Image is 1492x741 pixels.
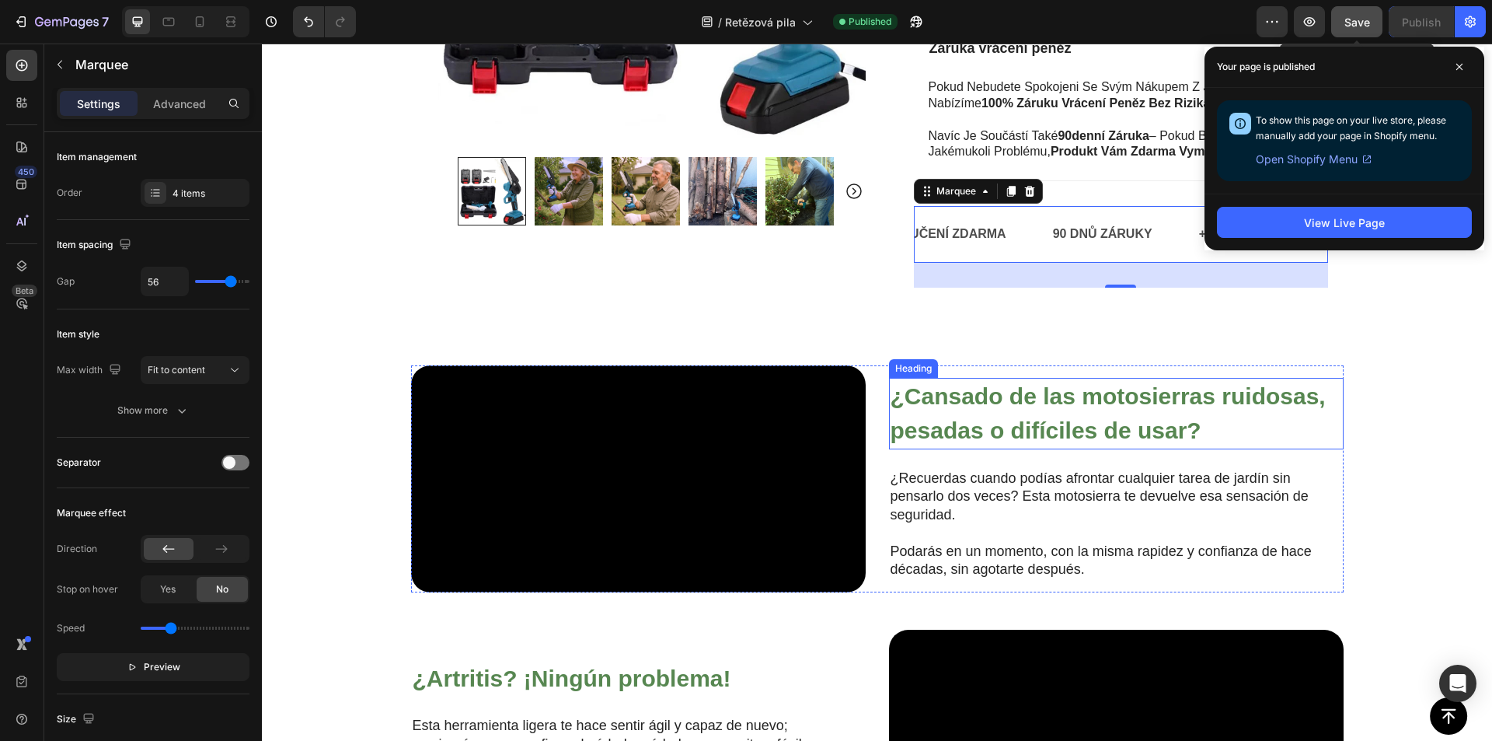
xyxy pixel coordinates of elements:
span: Preview [144,659,180,675]
div: Stop on hover [57,582,118,596]
div: 4 items [173,187,246,201]
div: Marquee [671,141,717,155]
div: Show more [117,403,190,418]
div: Size [57,709,98,730]
button: Fit to content [141,356,249,384]
p: Settings [77,96,120,112]
button: Preview [57,653,249,681]
button: 7 [6,6,116,37]
div: Marquee effect [57,506,126,520]
div: Order [57,186,82,200]
span: Fit to content [148,364,205,376]
div: Gap [57,274,75,288]
strong: +11 000 zákazníků [937,184,1058,197]
button: Publish [1389,6,1454,37]
p: Podarás en un momento, con la misma rapidez y confianza de hace décadas, sin agotarte después. [629,499,1055,536]
p: Pokud nebudete spokojeni se svým nákupem z jakéhokoli důvodu, nabízíme [667,36,1058,68]
p: Navíc je součástí také – pokud by došlo k jakémukoli problému, . [667,85,1058,117]
button: Show more [57,397,249,425]
div: Speed [57,621,85,635]
div: Undo/Redo [293,6,356,37]
strong: produkt vám zdarma vyměníme [789,101,979,114]
iframe: Design area [262,44,1492,741]
span: / [718,14,722,30]
span: Save [1344,16,1370,29]
div: Rich Text Editor. Editing area: main [665,34,1059,118]
span: No [216,582,228,596]
div: Rich Text Editor. Editing area: main [790,178,892,204]
p: Marquee [75,55,243,74]
span: Yes [160,582,176,596]
div: Max width [57,360,124,381]
div: Separator [57,456,101,470]
button: Carousel Next Arrow [583,138,601,157]
span: Retězová pila [725,14,796,30]
div: Heading [630,318,673,332]
div: Publish [1402,14,1441,30]
video: Video [149,322,604,550]
div: 450 [15,166,37,178]
div: Beta [12,285,37,297]
p: Your page is published [1217,59,1315,75]
strong: 90 dnů záruky [791,184,891,197]
strong: 100% záruku vrácení peněz bez rizika po dobu 30 dnů. [720,53,1051,66]
div: Direction [57,542,97,556]
div: Open Intercom Messenger [1439,665,1476,702]
span: Published [849,15,891,29]
strong: ¿Artritis? ¡Ningún problema! [151,622,469,648]
span: To show this page on your live store, please manually add your page in Shopify menu. [1256,114,1446,142]
div: View Live Page [1304,215,1385,231]
button: Save [1331,6,1382,37]
button: View Live Page [1217,207,1472,238]
span: Open Shopify Menu [1256,150,1358,169]
p: 7 [102,12,109,31]
div: Item style [57,327,99,341]
p: ¿Recuerdas cuando podías afrontar cualquier tarea de jardín sin pensarlo dos veces? Esta motosier... [629,426,1055,481]
div: Item management [57,150,137,164]
strong: Prémiové doručení zdarma [552,184,744,197]
p: Advanced [153,96,206,112]
div: Item spacing [57,235,134,256]
input: Auto [141,267,188,295]
strong: 90denní záruka [796,86,887,99]
strong: ¿Cansado de las motosierras ruidosas, pesadas o difíciles de usar? [629,340,1064,400]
